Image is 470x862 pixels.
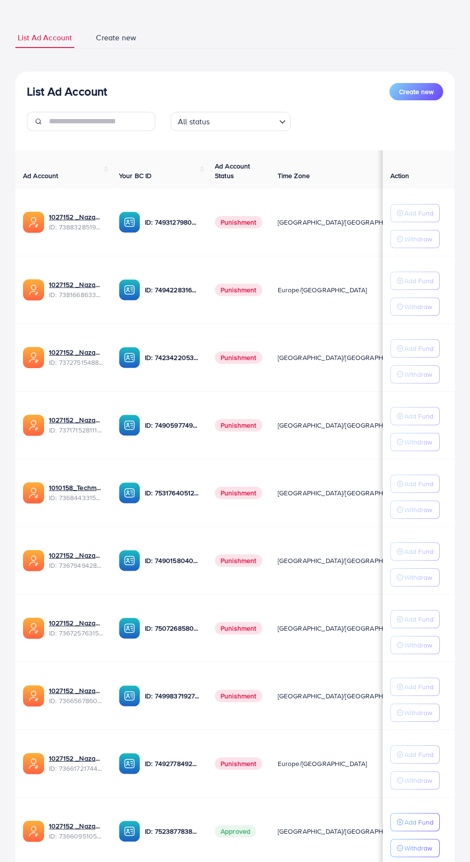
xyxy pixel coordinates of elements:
[119,212,140,233] img: ic-ba-acc.ded83a64.svg
[390,771,440,790] button: Withdraw
[23,212,44,233] img: ic-ads-acc.e4c84228.svg
[390,610,440,628] button: Add Fund
[404,681,434,693] p: Add Fund
[23,685,44,706] img: ic-ads-acc.e4c84228.svg
[49,280,104,289] a: 1027152 _Nazaagency_023
[404,707,432,718] p: Withdraw
[119,685,140,706] img: ic-ba-acc.ded83a64.svg
[390,839,440,857] button: Withdraw
[49,551,104,570] div: <span class='underline'>1027152 _Nazaagency_003</span></br>7367949428067450896
[49,764,104,773] span: ID: 7366172174454882305
[96,32,136,43] span: Create new
[119,821,140,842] img: ic-ba-acc.ded83a64.svg
[119,347,140,368] img: ic-ba-acc.ded83a64.svg
[404,436,432,448] p: Withdraw
[390,204,440,222] button: Add Fund
[390,704,440,722] button: Withdraw
[49,212,104,222] a: 1027152 _Nazaagency_019
[429,819,463,855] iframe: Chat
[404,343,434,354] p: Add Fund
[390,501,440,519] button: Withdraw
[119,482,140,503] img: ic-ba-acc.ded83a64.svg
[390,298,440,316] button: Withdraw
[404,301,432,312] p: Withdraw
[49,754,104,773] div: <span class='underline'>1027152 _Nazaagency_018</span></br>7366172174454882305
[390,407,440,425] button: Add Fund
[27,84,107,98] h3: List Ad Account
[145,352,200,363] p: ID: 7423422053648285697
[49,754,104,763] a: 1027152 _Nazaagency_018
[404,369,432,380] p: Withdraw
[390,272,440,290] button: Add Fund
[119,550,140,571] img: ic-ba-acc.ded83a64.svg
[404,478,434,490] p: Add Fund
[145,284,200,296] p: ID: 7494228316518858759
[119,279,140,300] img: ic-ba-acc.ded83a64.svg
[404,233,432,245] p: Withdraw
[145,419,200,431] p: ID: 7490597749134508040
[404,410,434,422] p: Add Fund
[119,171,152,180] span: Your BC ID
[145,826,200,837] p: ID: 7523877838957576209
[278,488,411,498] span: [GEOGRAPHIC_DATA]/[GEOGRAPHIC_DATA]
[18,32,72,43] span: List Ad Account
[49,483,104,503] div: <span class='underline'>1010158_Techmanistan pk acc_1715599413927</span></br>7368443315504726017
[215,690,262,702] span: Punishment
[278,556,411,565] span: [GEOGRAPHIC_DATA]/[GEOGRAPHIC_DATA]
[49,696,104,706] span: ID: 7366567860828749825
[390,171,410,180] span: Action
[145,758,200,769] p: ID: 7492778492849930241
[49,347,104,357] a: 1027152 _Nazaagency_007
[49,358,104,367] span: ID: 7372751548805726224
[49,628,104,638] span: ID: 7367257631523782657
[119,618,140,639] img: ic-ba-acc.ded83a64.svg
[215,161,250,180] span: Ad Account Status
[145,487,200,499] p: ID: 7531764051207716871
[389,83,443,100] button: Create new
[23,821,44,842] img: ic-ads-acc.e4c84228.svg
[23,618,44,639] img: ic-ads-acc.e4c84228.svg
[404,572,432,583] p: Withdraw
[278,759,367,768] span: Europe/[GEOGRAPHIC_DATA]
[390,636,440,654] button: Withdraw
[49,618,104,628] a: 1027152 _Nazaagency_016
[49,831,104,841] span: ID: 7366095105679261697
[49,493,104,503] span: ID: 7368443315504726017
[49,212,104,232] div: <span class='underline'>1027152 _Nazaagency_019</span></br>7388328519014645761
[49,561,104,570] span: ID: 7367949428067450896
[390,745,440,764] button: Add Fund
[49,618,104,638] div: <span class='underline'>1027152 _Nazaagency_016</span></br>7367257631523782657
[278,691,411,701] span: [GEOGRAPHIC_DATA]/[GEOGRAPHIC_DATA]
[404,504,432,515] p: Withdraw
[119,753,140,774] img: ic-ba-acc.ded83a64.svg
[215,351,262,364] span: Punishment
[23,347,44,368] img: ic-ads-acc.e4c84228.svg
[23,415,44,436] img: ic-ads-acc.e4c84228.svg
[145,216,200,228] p: ID: 7493127980932333584
[49,483,104,492] a: 1010158_Techmanistan pk acc_1715599413927
[404,775,432,786] p: Withdraw
[23,279,44,300] img: ic-ads-acc.e4c84228.svg
[404,613,434,625] p: Add Fund
[215,757,262,770] span: Punishment
[278,826,411,836] span: [GEOGRAPHIC_DATA]/[GEOGRAPHIC_DATA]
[390,568,440,587] button: Withdraw
[49,821,104,841] div: <span class='underline'>1027152 _Nazaagency_006</span></br>7366095105679261697
[49,347,104,367] div: <span class='underline'>1027152 _Nazaagency_007</span></br>7372751548805726224
[145,555,200,566] p: ID: 7490158040596217873
[404,842,432,854] p: Withdraw
[390,475,440,493] button: Add Fund
[215,216,262,228] span: Punishment
[49,290,104,299] span: ID: 7381668633665093648
[213,113,275,129] input: Search for option
[215,554,262,567] span: Punishment
[145,690,200,702] p: ID: 7499837192777400321
[49,551,104,560] a: 1027152 _Nazaagency_003
[215,284,262,296] span: Punishment
[23,753,44,774] img: ic-ads-acc.e4c84228.svg
[278,353,411,362] span: [GEOGRAPHIC_DATA]/[GEOGRAPHIC_DATA]
[404,749,434,760] p: Add Fund
[215,419,262,431] span: Punishment
[390,542,440,561] button: Add Fund
[176,115,212,129] span: All status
